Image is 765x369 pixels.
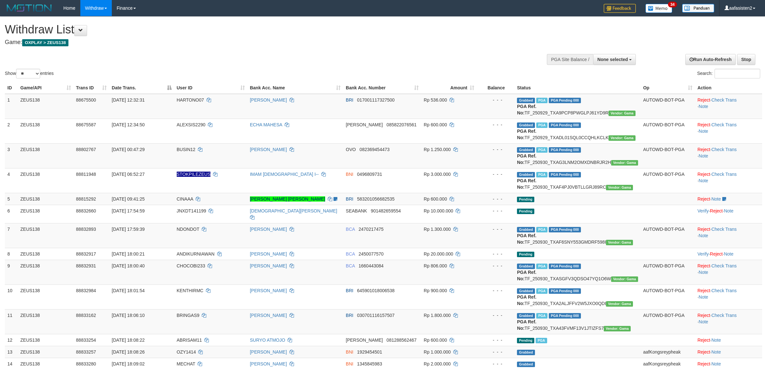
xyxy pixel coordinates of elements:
[250,147,287,152] a: [PERSON_NAME]
[641,82,695,94] th: Op: activate to sort column ascending
[641,309,695,334] td: AUTOWD-BOT-PGA
[76,97,96,103] span: 88675500
[177,208,206,213] span: JNXDT141199
[698,196,710,202] a: Reject
[549,264,581,269] span: PGA Pending
[5,23,503,36] h1: Withdraw List
[514,309,640,334] td: TF_250930_TXA43FVMF13V1JTIZFS7
[177,313,200,318] span: BRINGAS9
[517,319,536,331] b: PGA Ref. No:
[549,313,581,319] span: PGA Pending
[641,94,695,119] td: AUTOWD-BOT-PGA
[346,147,356,152] span: OVO
[5,119,18,143] td: 2
[112,263,145,268] span: [DATE] 18:00:40
[517,264,535,269] span: Grabbed
[76,122,96,127] span: 88675587
[479,349,512,355] div: - - -
[711,288,737,293] a: Check Trans
[641,119,695,143] td: AUTOWD-BOT-PGA
[250,97,287,103] a: [PERSON_NAME]
[611,160,638,166] span: Vendor URL: https://trx31.1velocity.biz
[479,208,512,214] div: - - -
[695,193,762,205] td: ·
[177,361,195,366] span: MECHAT
[424,349,451,355] span: Rp 1.000.000
[18,260,73,284] td: ZEUS138
[250,251,287,256] a: [PERSON_NAME]
[76,251,96,256] span: 88832917
[74,82,109,94] th: Trans ID: activate to sort column ascending
[715,69,760,78] input: Search:
[112,147,145,152] span: [DATE] 00:47:29
[346,97,353,103] span: BRI
[711,196,721,202] a: Note
[668,2,677,7] span: 34
[609,111,636,116] span: Vendor URL: https://trx31.1velocity.biz
[517,178,536,190] b: PGA Ref. No:
[711,337,721,343] a: Note
[479,337,512,343] div: - - -
[346,288,353,293] span: BRI
[479,171,512,177] div: - - -
[250,196,325,202] a: [PERSON_NAME] [PERSON_NAME]
[695,119,762,143] td: · ·
[699,153,708,158] a: Note
[424,227,451,232] span: Rp 1.300.000
[695,94,762,119] td: · ·
[710,208,723,213] a: Reject
[359,227,384,232] span: Copy 2470217475 to clipboard
[597,57,628,62] span: None selected
[517,98,535,103] span: Grabbed
[5,143,18,168] td: 3
[250,361,287,366] a: [PERSON_NAME]
[698,313,710,318] a: Reject
[5,284,18,309] td: 10
[698,251,709,256] a: Verify
[424,97,447,103] span: Rp 536.000
[250,288,287,293] a: [PERSON_NAME]
[517,122,535,128] span: Grabbed
[76,263,96,268] span: 88832931
[606,301,633,307] span: Vendor URL: https://trx31.1velocity.biz
[514,168,640,193] td: TF_250930_TXAF4PJ0VBTLLGRJ89RC
[698,97,710,103] a: Reject
[424,208,453,213] span: Rp 10.000.000
[76,361,96,366] span: 88833280
[250,172,319,177] a: IMAM [DEMOGRAPHIC_DATA] I--
[536,172,547,177] span: Marked by aafsreyleap
[479,312,512,319] div: - - -
[76,172,96,177] span: 88811948
[724,208,734,213] a: Note
[250,227,287,232] a: [PERSON_NAME]
[711,263,737,268] a: Check Trans
[424,313,451,318] span: Rp 1.800.000
[695,346,762,358] td: ·
[479,196,512,202] div: - - -
[76,349,96,355] span: 88833257
[18,168,73,193] td: ZEUS138
[711,361,721,366] a: Note
[711,122,737,127] a: Check Trans
[697,69,760,78] label: Search:
[5,69,54,78] label: Show entries
[359,263,384,268] span: Copy 1660443084 to clipboard
[18,223,73,248] td: ZEUS138
[424,147,451,152] span: Rp 1.250.000
[695,248,762,260] td: · ·
[346,349,353,355] span: BNI
[695,334,762,346] td: ·
[695,168,762,193] td: · ·
[699,178,708,183] a: Note
[479,122,512,128] div: - - -
[357,172,382,177] span: Copy 0496809731 to clipboard
[424,196,447,202] span: Rp 600.000
[177,337,202,343] span: ABRISAM11
[112,349,145,355] span: [DATE] 18:08:26
[112,97,145,103] span: [DATE] 12:32:31
[698,208,709,213] a: Verify
[479,226,512,232] div: - - -
[18,346,73,358] td: ZEUS138
[250,263,287,268] a: [PERSON_NAME]
[711,313,737,318] a: Check Trans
